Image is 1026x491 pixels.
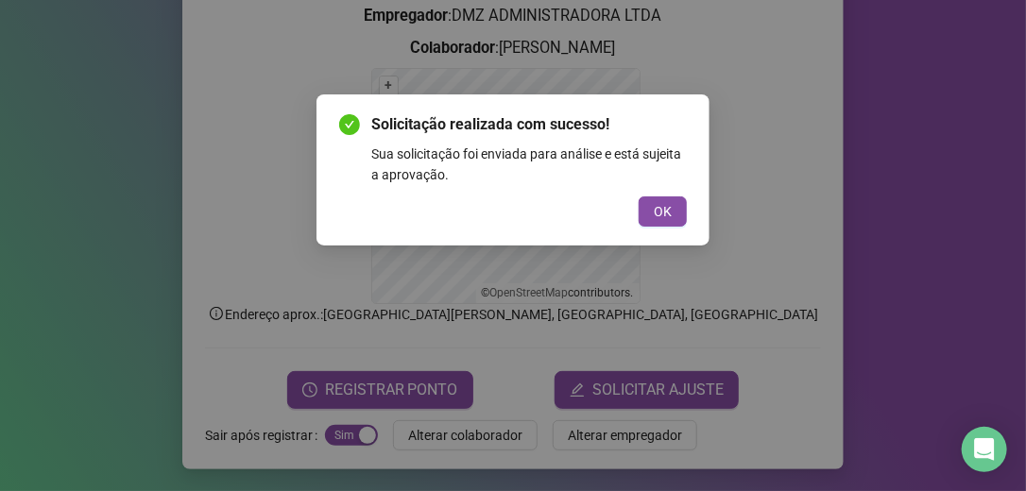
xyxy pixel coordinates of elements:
div: Open Intercom Messenger [962,427,1007,472]
span: check-circle [339,114,360,135]
span: OK [654,201,672,222]
div: Sua solicitação foi enviada para análise e está sujeita a aprovação. [371,144,687,185]
button: OK [639,196,687,227]
span: Solicitação realizada com sucesso! [371,113,687,136]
